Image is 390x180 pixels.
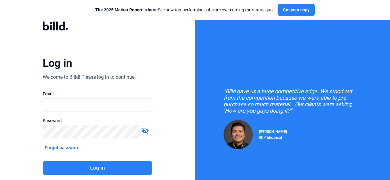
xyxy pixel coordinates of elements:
div: Log in [43,56,72,70]
div: "Billd gave us a huge competitive edge. We stood out from the competition because we were able to... [224,88,362,114]
div: Welcome to Billd! Please log in to continue. [43,74,136,81]
div: Email [43,91,152,97]
div: Password [43,118,152,124]
span: [PERSON_NAME] [259,130,287,134]
mat-icon: visibility_off [142,127,149,134]
button: Get your copy [278,4,315,16]
img: Raul Pacheco [224,120,253,149]
button: Forgot password [43,144,81,151]
div: RDP Electrical [259,134,287,140]
button: Log in [43,161,152,175]
div: See how top-performing subs are overcoming the status quo. [95,7,274,13]
span: The 2025 Market Report is here: [95,7,158,12]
